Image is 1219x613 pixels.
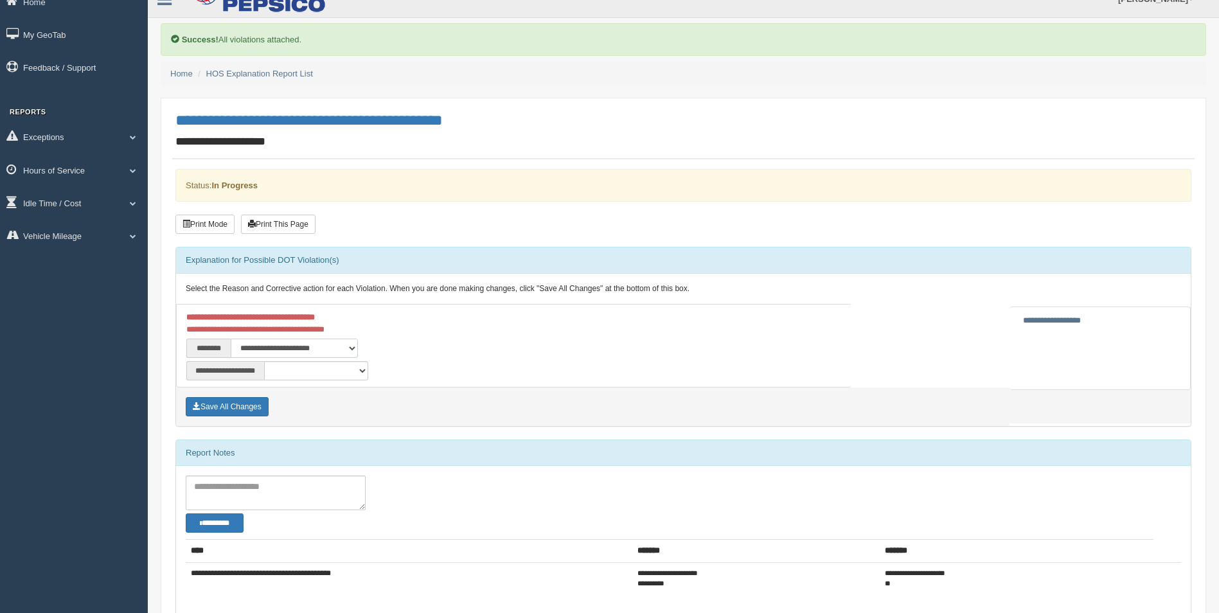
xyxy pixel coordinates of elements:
[170,69,193,78] a: Home
[161,23,1206,56] div: All violations attached.
[175,169,1191,202] div: Status:
[186,397,269,416] button: Save
[206,69,313,78] a: HOS Explanation Report List
[186,513,244,533] button: Change Filter Options
[176,274,1191,305] div: Select the Reason and Corrective action for each Violation. When you are done making changes, cli...
[175,215,235,234] button: Print Mode
[211,181,258,190] strong: In Progress
[182,35,218,44] b: Success!
[176,247,1191,273] div: Explanation for Possible DOT Violation(s)
[176,440,1191,466] div: Report Notes
[241,215,316,234] button: Print This Page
